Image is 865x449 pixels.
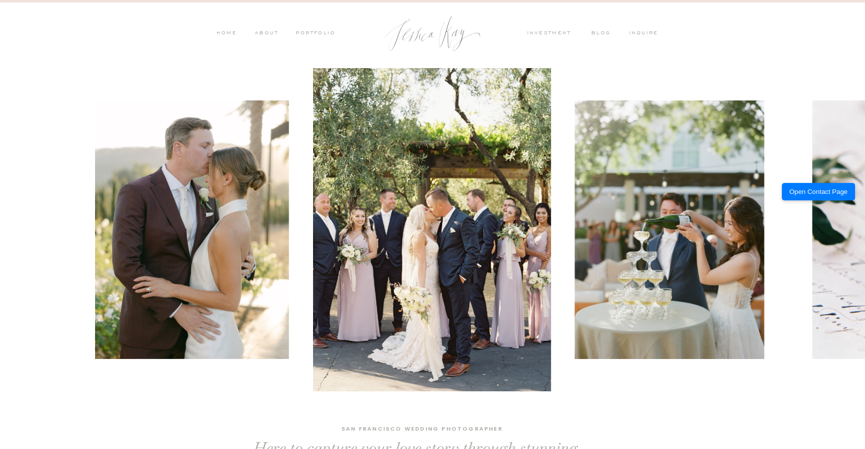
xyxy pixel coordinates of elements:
[782,183,855,200] button: Open Contact Page
[216,29,237,38] a: HOME
[294,29,335,38] a: PORTFOLIO
[629,29,663,38] a: inquire
[591,29,617,38] a: blog
[95,100,289,359] img: A couple sharing an intimate moment together at sunset during their wedding at Caymus Vineyards i...
[575,100,764,359] img: A joyful moment of a bride and groom pouring champagne into a tower of glasses during their elega...
[252,29,278,38] a: ABOUT
[302,424,542,435] h1: San Francisco wedding photographer
[527,29,576,38] a: investment
[313,68,551,391] img: A romantic photo of a bride and groom sharing a kiss surrounded by their bridal party at Holman R...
